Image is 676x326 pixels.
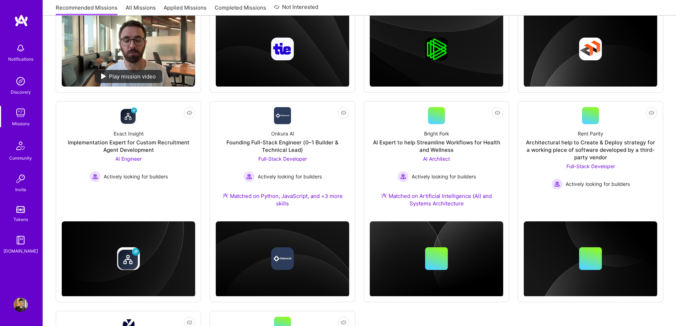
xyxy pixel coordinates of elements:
img: Company logo [579,38,602,60]
a: Completed Missions [215,4,266,16]
img: teamwork [13,106,28,120]
div: Founding Full-Stack Engineer (0–1 Builder & Technical Lead) [216,139,349,154]
img: Company logo [271,247,294,270]
img: Actively looking for builders [397,171,409,182]
a: Recommended Missions [56,4,117,16]
img: User Avatar [13,298,28,312]
i: icon EyeClosed [341,110,346,116]
img: Actively looking for builders [89,171,101,182]
a: Company LogoExact InsightImplementation Expert for Custom Recruitment Agent DevelopmentAI Enginee... [62,107,195,199]
img: Ateam Purple Icon [381,193,387,198]
span: Full-Stack Developer [566,163,615,169]
img: Community [12,137,29,154]
div: Play mission video [95,70,162,83]
div: Exact Insight [114,130,144,137]
img: bell [13,41,28,55]
a: Rent ParityArchitectural help to Create & Deploy strategy for a working piece of software develop... [524,107,657,199]
span: Actively looking for builders [104,173,168,180]
a: User Avatar [12,298,29,312]
div: Notifications [8,55,33,63]
div: AI Expert to help Streamline Workflows for Health and Wellness [370,139,503,154]
i: icon EyeClosed [187,320,192,325]
div: Tokens [13,216,28,223]
div: Architectural help to Create & Deploy strategy for a working piece of software developed by a thi... [524,139,657,161]
i: icon EyeClosed [187,110,192,116]
div: Discovery [11,88,31,96]
img: cover [216,221,349,297]
img: play [101,73,106,79]
img: Company logo [117,247,140,270]
img: Company logo [271,38,294,60]
a: Company LogoOnkura AIFounding Full-Stack Engineer (0–1 Builder & Technical Lead)Full-Stack Develo... [216,107,349,216]
img: Company Logo [274,107,291,124]
div: Rent Parity [578,130,603,137]
img: tokens [16,206,25,213]
img: Invite [13,172,28,186]
div: Matched on Python, JavaScript, and +3 more skills [216,192,349,207]
div: [DOMAIN_NAME] [4,247,38,255]
img: cover [62,221,195,297]
img: discovery [13,74,28,88]
img: cover [370,221,503,297]
img: Actively looking for builders [243,171,255,182]
i: icon EyeClosed [649,110,654,116]
span: Actively looking for builders [258,173,322,180]
img: Company Logo [120,107,137,124]
a: All Missions [126,4,156,16]
a: Applied Missions [164,4,207,16]
div: Matched on Artificial Intelligence (AI) and Systems Architecture [370,192,503,207]
img: Ateam Purple Icon [222,193,228,198]
span: AI Architect [423,156,450,162]
span: Actively looking for builders [566,180,630,188]
div: Community [9,154,32,162]
div: Invite [15,186,26,193]
img: logo [14,14,28,27]
img: Actively looking for builders [551,178,563,190]
span: AI Engineer [115,156,142,162]
img: guide book [13,233,28,247]
span: Actively looking for builders [412,173,476,180]
div: Implementation Expert for Custom Recruitment Agent Development [62,139,195,154]
img: Company logo [425,38,448,60]
i: icon EyeClosed [495,110,500,116]
a: Not Interested [274,3,318,16]
img: cover [524,221,657,297]
i: icon EyeClosed [341,320,346,325]
div: Onkura AI [271,130,294,137]
a: Bright ForkAI Expert to help Streamline Workflows for Health and WellnessAI Architect Actively lo... [370,107,503,216]
div: Missions [12,120,29,127]
div: Bright Fork [424,130,449,137]
img: No Mission [62,11,195,87]
span: Full-Stack Developer [258,156,307,162]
